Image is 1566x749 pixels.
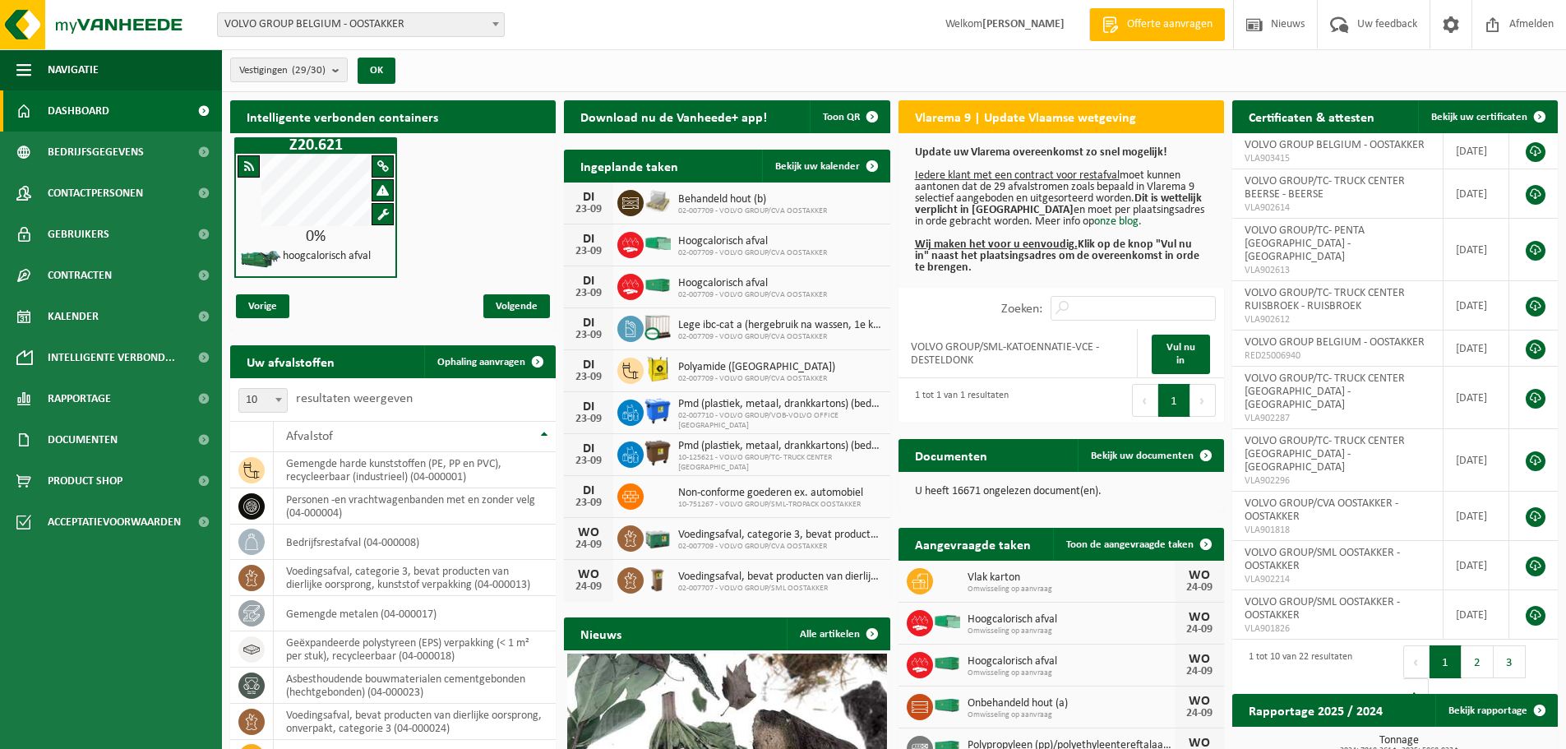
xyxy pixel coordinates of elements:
[644,565,672,593] img: WB-0140-HPE-BN-01
[968,626,1175,636] span: Omwisseling op aanvraag
[1245,573,1431,586] span: VLA902214
[1444,367,1509,429] td: [DATE]
[1245,622,1431,636] span: VLA901826
[968,655,1175,668] span: Hoogcalorisch afval
[230,58,348,82] button: Vestigingen(29/30)
[572,330,605,341] div: 23-09
[1444,219,1509,281] td: [DATE]
[239,389,287,412] span: 10
[296,392,413,405] label: resultaten weergeven
[1245,313,1431,326] span: VLA902612
[1094,215,1142,228] a: onze blog.
[1089,8,1225,41] a: Offerte aanvragen
[1444,492,1509,541] td: [DATE]
[1245,175,1405,201] span: VOLVO GROUP/TC- TRUCK CENTER BEERSE - BEERSE
[1245,596,1400,622] span: VOLVO GROUP/SML OOSTAKKER - OOSTAKKER
[1418,100,1556,133] a: Bekijk uw certificaten
[48,296,99,337] span: Kalender
[933,656,961,671] img: HK-XC-40-GN-00
[915,192,1202,216] b: Dit is wettelijk verplicht in [GEOGRAPHIC_DATA]
[1462,645,1494,678] button: 2
[572,358,605,372] div: DI
[48,460,122,502] span: Product Shop
[968,571,1175,585] span: Vlak karton
[1245,152,1431,165] span: VLA903415
[274,560,556,596] td: voedingsafval, categorie 3, bevat producten van dierlijke oorsprong, kunststof verpakking (04-000...
[644,523,672,551] img: PB-LB-0680-HPE-GN-01
[48,173,143,214] span: Contactpersonen
[907,382,1009,418] div: 1 tot 1 van 1 resultaten
[274,704,556,740] td: voedingsafval, bevat producten van dierlijke oorsprong, onverpakt, categorie 3 (04-000024)
[283,251,371,262] h4: hoogcalorisch afval
[898,100,1153,132] h2: Vlarema 9 | Update Vlaamse wetgeving
[898,528,1047,560] h2: Aangevraagde taken
[678,500,863,510] span: 10-751267 - VOLVO GROUP/SML-TROPACK OOSTAKKER
[1444,281,1509,331] td: [DATE]
[1066,539,1194,550] span: Toon de aangevraagde taken
[230,100,556,132] h2: Intelligente verbonden containers
[1245,224,1365,263] span: VOLVO GROUP/TC- PENTA [GEOGRAPHIC_DATA] - [GEOGRAPHIC_DATA]
[915,238,1078,251] u: Wij maken het voor u eenvoudig.
[968,585,1175,594] span: Omwisseling op aanvraag
[358,58,395,84] button: OK
[572,497,605,509] div: 23-09
[240,249,281,270] img: HK-XZ-20-GN-01
[274,668,556,704] td: asbesthoudende bouwmaterialen cementgebonden (hechtgebonden) (04-000023)
[1245,547,1400,572] span: VOLVO GROUP/SML OOSTAKKER - OOSTAKKER
[564,100,783,132] h2: Download nu de Vanheede+ app!
[968,613,1175,626] span: Hoogcalorisch afval
[1232,694,1399,726] h2: Rapportage 2025 / 2024
[1183,708,1216,719] div: 24-09
[48,90,109,132] span: Dashboard
[239,58,326,83] span: Vestigingen
[915,169,1120,182] u: Iedere klant met een contract voor restafval
[274,631,556,668] td: geëxpandeerde polystyreen (EPS) verpakking (< 1 m² per stuk), recycleerbaar (04-000018)
[274,452,556,488] td: gemengde harde kunststoffen (PE, PP en PVC), recycleerbaar (industrieel) (04-000001)
[1183,695,1216,708] div: WO
[823,112,860,123] span: Toon QR
[1444,590,1509,640] td: [DATE]
[564,617,638,650] h2: Nieuws
[1245,264,1431,277] span: VLA902613
[1190,384,1216,417] button: Next
[572,442,605,455] div: DI
[1245,287,1405,312] span: VOLVO GROUP/TC- TRUCK CENTER RUISBROEK - RUISBROEK
[1132,384,1158,417] button: Previous
[572,275,605,288] div: DI
[1444,169,1509,219] td: [DATE]
[678,529,881,542] span: Voedingsafval, categorie 3, bevat producten van dierlijke oorsprong, kunststof v...
[1245,139,1425,151] span: VOLVO GROUP BELGIUM - OOSTAKKER
[1494,645,1526,678] button: 3
[787,617,889,650] a: Alle artikelen
[1001,303,1042,316] label: Zoeken:
[1444,429,1509,492] td: [DATE]
[1444,331,1509,367] td: [DATE]
[968,668,1175,678] span: Omwisseling op aanvraag
[775,161,860,172] span: Bekijk uw kalender
[274,488,556,525] td: personen -en vrachtwagenbanden met en zonder velg (04-000004)
[1183,653,1216,666] div: WO
[48,502,181,543] span: Acceptatievoorwaarden
[572,317,605,330] div: DI
[915,146,1167,159] b: Update uw Vlarema overeenkomst zo snel mogelijk!
[1183,569,1216,582] div: WO
[678,193,827,206] span: Behandeld hout (b)
[678,277,827,290] span: Hoogcalorisch afval
[48,378,111,419] span: Rapportage
[572,191,605,204] div: DI
[678,235,827,248] span: Hoogcalorisch afval
[982,18,1065,30] strong: [PERSON_NAME]
[572,246,605,257] div: 23-09
[678,398,881,411] span: Pmd (plastiek, metaal, drankkartons) (bedrijven)
[678,542,881,552] span: 02-007709 - VOLVO GROUP/CVA OOSTAKKER
[48,255,112,296] span: Contracten
[915,147,1208,274] p: moet kunnen aantonen dat de 29 afvalstromen zoals bepaald in Vlarema 9 selectief aangeboden en ui...
[1403,645,1430,678] button: Previous
[572,526,605,539] div: WO
[1245,349,1431,363] span: RED25006940
[915,486,1208,497] p: U heeft 16671 ongelezen document(en).
[1245,524,1431,537] span: VLA901818
[1245,412,1431,425] span: VLA902287
[1232,100,1391,132] h2: Certificaten & attesten
[1183,582,1216,594] div: 24-09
